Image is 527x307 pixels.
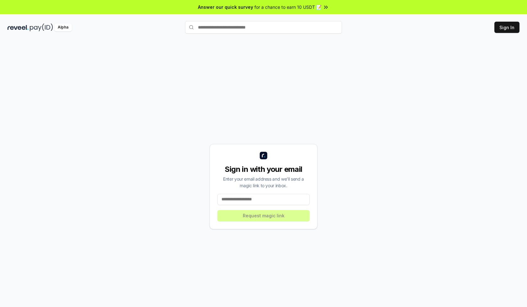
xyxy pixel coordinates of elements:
[217,176,310,189] div: Enter your email address and we’ll send a magic link to your inbox.
[198,4,253,10] span: Answer our quick survey
[494,22,519,33] button: Sign In
[260,152,267,159] img: logo_small
[8,24,29,31] img: reveel_dark
[217,164,310,174] div: Sign in with your email
[30,24,53,31] img: pay_id
[54,24,72,31] div: Alpha
[254,4,322,10] span: for a chance to earn 10 USDT 📝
